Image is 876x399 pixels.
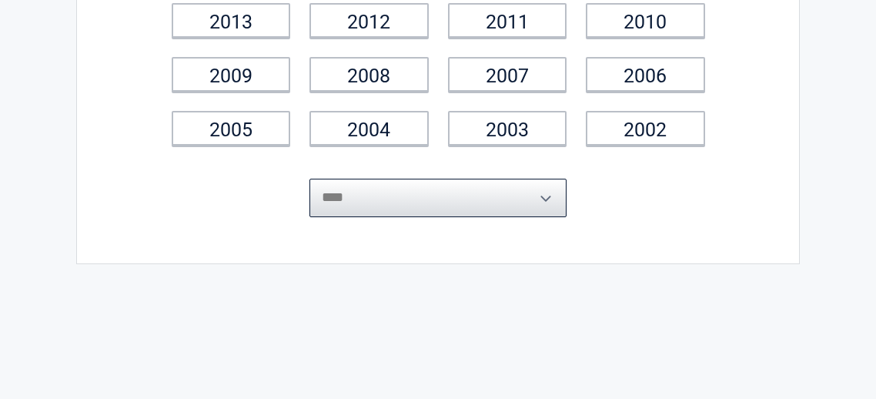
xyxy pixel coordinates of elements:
a: 2011 [448,3,567,38]
a: 2006 [586,57,705,92]
a: 2008 [309,57,429,92]
a: 2002 [586,111,705,146]
a: 2003 [448,111,567,146]
a: 2004 [309,111,429,146]
a: 2009 [172,57,291,92]
a: 2007 [448,57,567,92]
a: 2010 [586,3,705,38]
a: 2013 [172,3,291,38]
a: 2005 [172,111,291,146]
a: 2012 [309,3,429,38]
